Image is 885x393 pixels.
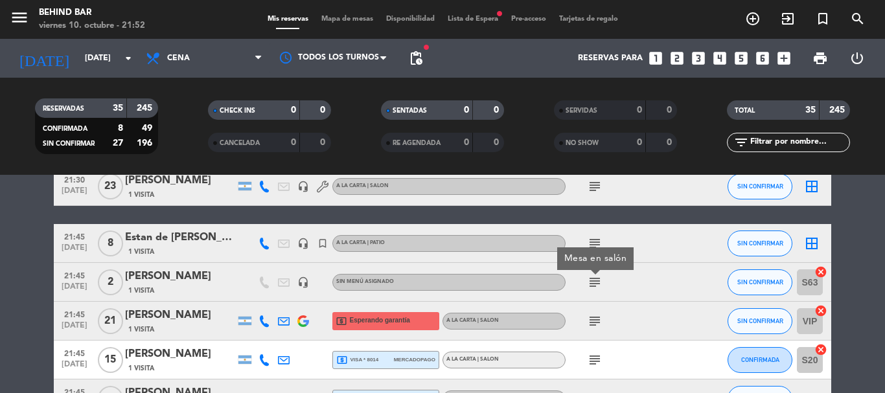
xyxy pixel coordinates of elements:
span: TOTAL [735,107,755,114]
div: [PERSON_NAME] [125,268,235,285]
span: A LA CARTA | SALON [446,357,499,362]
strong: 0 [291,106,296,115]
span: [DATE] [58,360,91,375]
div: [PERSON_NAME] [125,172,235,189]
span: SERVIDAS [566,107,597,114]
span: print [812,51,828,66]
i: looks_one [647,50,664,67]
span: [DATE] [58,186,91,201]
i: subject [587,313,603,329]
span: fiber_manual_record [496,10,503,17]
span: Cena [167,54,190,63]
i: looks_6 [754,50,771,67]
button: menu [10,8,29,32]
strong: 35 [113,104,123,113]
strong: 0 [291,138,296,147]
strong: 0 [494,106,501,115]
span: 8 [98,230,123,256]
span: SENTADAS [393,107,427,114]
span: 1 Visita [128,286,154,296]
span: visa * 8014 [336,354,378,366]
span: Lista de Espera [441,16,505,23]
div: Mesa en salón [564,252,627,265]
i: looks_5 [733,50,750,67]
span: SIN CONFIRMAR [737,183,783,190]
i: turned_in_not [317,238,328,249]
i: cancel [814,304,827,317]
button: CONFIRMADA [728,347,792,373]
span: 1 Visita [128,190,154,200]
span: CONFIRMADA [741,356,779,363]
span: mercadopago [394,355,435,364]
span: 21:45 [58,267,91,282]
span: CHECK INS [220,107,255,114]
span: SIN CONFIRMAR [43,140,95,147]
span: A LA CARTA | PATIO [336,240,385,245]
span: Mis reservas [261,16,315,23]
span: RE AGENDADA [393,140,441,146]
span: 1 Visita [128,324,154,335]
span: pending_actions [408,51,424,66]
i: cancel [814,265,827,278]
strong: 0 [667,138,674,147]
span: SIN CONFIRMAR [737,317,783,324]
strong: 27 [113,139,123,148]
span: 1 Visita [128,363,154,374]
div: [PERSON_NAME] [125,346,235,363]
strong: 0 [637,106,642,115]
span: A LA CARTA | SALON [446,318,499,323]
strong: 8 [118,124,123,133]
span: 15 [98,347,123,373]
span: Pre-acceso [505,16,553,23]
div: Behind Bar [39,6,145,19]
span: 21:45 [58,306,91,321]
strong: 196 [137,139,155,148]
span: Tarjetas de regalo [553,16,625,23]
input: Filtrar por nombre... [749,135,849,150]
span: [DATE] [58,282,91,297]
span: fiber_manual_record [422,43,430,51]
i: looks_two [669,50,685,67]
span: SIN CONFIRMAR [737,240,783,247]
span: 21:45 [58,229,91,243]
span: Sin menú asignado [336,279,394,284]
span: Reservas para [578,54,643,63]
span: 21:45 [58,345,91,360]
div: [PERSON_NAME] [125,307,235,324]
i: exit_to_app [780,11,796,27]
i: subject [587,179,603,194]
i: arrow_drop_down [121,51,136,66]
button: SIN CONFIRMAR [728,230,792,256]
span: RESERVADAS [43,106,84,112]
span: NO SHOW [566,140,599,146]
span: Mapa de mesas [315,16,380,23]
span: CANCELADA [220,140,260,146]
span: A LA CARTA | SALON [336,183,389,188]
i: add_circle_outline [745,11,761,27]
i: border_all [804,236,820,251]
span: [DATE] [58,321,91,336]
i: [DATE] [10,44,78,73]
i: looks_4 [711,50,728,67]
button: SIN CONFIRMAR [728,308,792,334]
i: menu [10,8,29,27]
button: SIN CONFIRMAR [728,269,792,295]
strong: 245 [829,106,847,115]
strong: 245 [137,104,155,113]
strong: 0 [464,106,469,115]
i: headset_mic [297,238,309,249]
i: subject [587,236,603,251]
strong: 0 [637,138,642,147]
i: headset_mic [297,181,309,192]
span: 2 [98,269,123,295]
span: [DATE] [58,243,91,258]
i: border_all [804,179,820,194]
strong: 0 [494,138,501,147]
span: CONFIRMADA [43,126,87,132]
button: SIN CONFIRMAR [728,174,792,199]
span: Disponibilidad [380,16,441,23]
span: Esperando garantía [350,315,410,326]
strong: 0 [320,138,328,147]
i: add_box [776,50,792,67]
i: local_atm [336,354,348,366]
